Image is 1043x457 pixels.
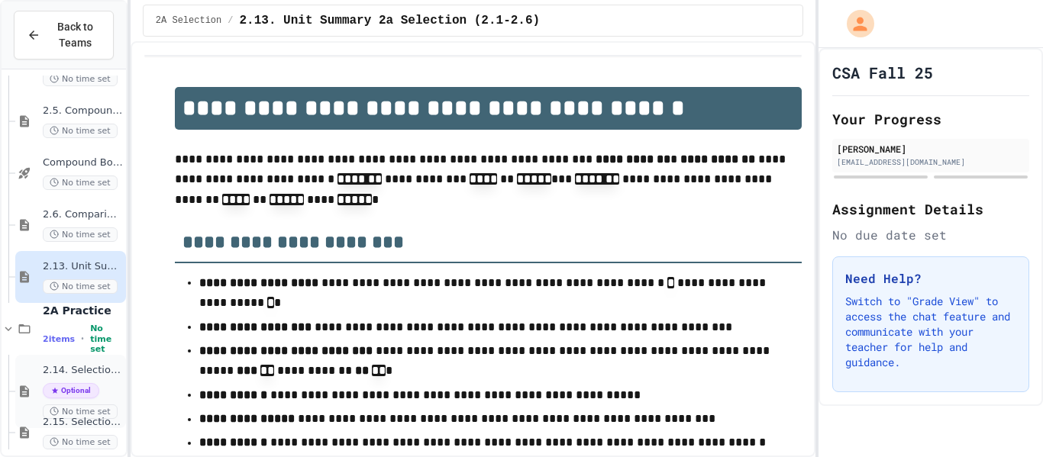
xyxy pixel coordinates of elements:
[43,227,118,242] span: No time set
[832,108,1029,130] h2: Your Progress
[156,14,221,27] span: 2A Selection
[831,6,878,41] div: My Account
[43,304,123,317] span: 2A Practice
[43,383,99,398] span: Optional
[43,208,123,221] span: 2.6. Comparing Boolean Expressions ([PERSON_NAME] Laws)
[837,142,1025,156] div: [PERSON_NAME]
[845,294,1016,370] p: Switch to "Grade View" to access the chat feature and communicate with your teacher for help and ...
[832,62,933,83] h1: CSA Fall 25
[50,19,101,51] span: Back to Teams
[43,105,123,117] span: 2.5. Compound Boolean Expressions
[81,333,84,345] span: •
[832,226,1029,244] div: No due date set
[43,175,118,190] span: No time set
[43,334,75,344] span: 2 items
[837,156,1025,168] div: [EMAIL_ADDRESS][DOMAIN_NAME]
[845,269,1016,288] h3: Need Help?
[43,364,123,377] span: 2.14. Selection Mixed Up Code Practice (2.1-2.6)
[90,323,123,354] span: No time set
[43,435,118,449] span: No time set
[43,156,123,169] span: Compound Boolean Quiz
[239,11,540,30] span: 2.13. Unit Summary 2a Selection (2.1-2.6)
[43,72,118,86] span: No time set
[832,198,1029,220] h2: Assignment Details
[43,279,118,294] span: No time set
[228,14,233,27] span: /
[43,260,123,273] span: 2.13. Unit Summary 2a Selection (2.1-2.6)
[43,404,118,419] span: No time set
[43,416,123,429] span: 2.15. Selection Coding Practice (2.1-2.6)
[43,124,118,138] span: No time set
[14,11,114,60] button: Back to Teams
